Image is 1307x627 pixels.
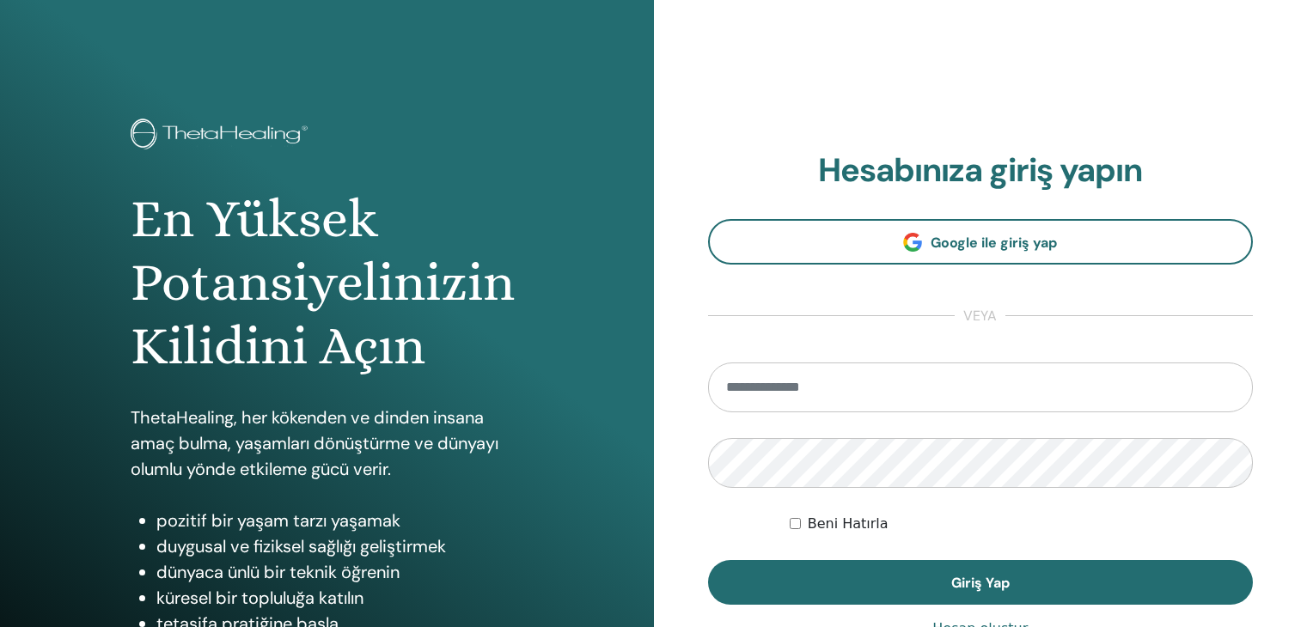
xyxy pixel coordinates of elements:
[131,187,523,379] h1: En Yüksek Potansiyelinizin Kilidini Açın
[790,514,1253,534] div: Keep me authenticated indefinitely or until I manually logout
[931,234,1057,252] span: Google ile giriş yap
[156,559,523,585] li: dünyaca ünlü bir teknik öğrenin
[808,514,889,534] label: Beni Hatırla
[708,151,1254,191] h2: Hesabınıza giriş yapın
[955,306,1005,326] span: veya
[951,574,1010,592] span: Giriş Yap
[156,533,523,559] li: duygusal ve fiziksel sağlığı geliştirmek
[131,405,523,482] p: ThetaHealing, her kökenden ve dinden insana amaç bulma, yaşamları dönüştürme ve dünyayı olumlu yö...
[156,508,523,533] li: pozitif bir yaşam tarzı yaşamak
[708,219,1254,265] a: Google ile giriş yap
[708,560,1254,605] button: Giriş Yap
[156,585,523,611] li: küresel bir topluluğa katılın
